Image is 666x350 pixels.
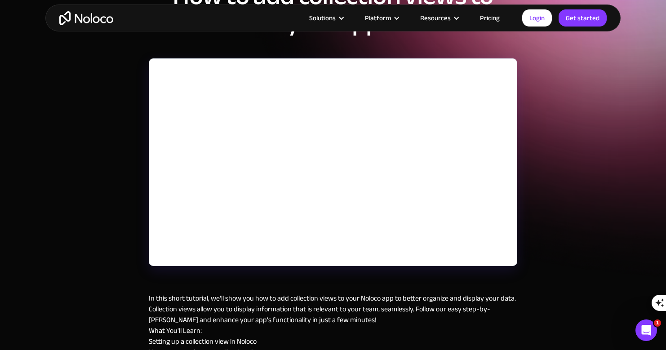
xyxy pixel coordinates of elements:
[559,9,607,27] a: Get started
[354,12,409,24] div: Platform
[409,12,469,24] div: Resources
[365,12,391,24] div: Platform
[522,9,552,27] a: Login
[420,12,451,24] div: Resources
[635,319,657,341] iframe: Intercom live chat
[469,12,511,24] a: Pricing
[149,59,517,266] iframe: YouTube embed
[309,12,336,24] div: Solutions
[298,12,354,24] div: Solutions
[59,11,113,25] a: home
